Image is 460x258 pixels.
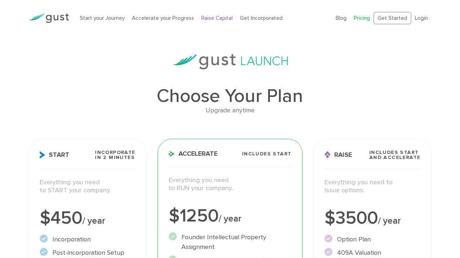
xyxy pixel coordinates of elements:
a: Get Incorporated [240,15,283,21]
a: Start your Journey [80,15,125,21]
a: Accelerate your Progress [132,15,194,21]
li: Founder Intellectual Property Assignment [169,232,292,252]
img: gust-launch-logos.svg [172,54,288,69]
span: Includes START and ACCELERATE [369,150,421,160]
span: / year [219,213,241,224]
span: Start [40,151,69,159]
a: Pricing [354,15,370,21]
div: $450 [40,209,136,227]
li: Option Plan [324,235,420,244]
h1: Choose Your Plan [29,87,432,106]
span: / year [82,215,105,226]
p: Everything you need to START your company. [40,179,136,195]
img: Raise Icon [324,151,331,159]
li: 409A Valuation [324,248,420,258]
span: Includes START [242,151,292,156]
li: Incorporation [40,235,136,244]
a: Blog [336,15,347,21]
img: Start Icon X2 [40,151,45,159]
span: Incorporate in 2 Minutes [95,150,135,160]
div: $3500 [324,209,420,227]
span: Raise [324,151,352,159]
li: Post-incorporation Setup [40,248,136,258]
a: Raise Capital [201,15,233,21]
p: Everything you need to issue options. [324,179,420,195]
img: Accelerate Icon [169,151,175,157]
a: Get Started [374,12,411,25]
img: Gust Logo [29,13,69,23]
a: Login [415,15,428,21]
p: Everything you need to RUN your company. [169,176,292,193]
div: $1250 [169,207,292,225]
div: Upgrade anytime [29,106,432,116]
span: / year [378,215,401,226]
span: Accelerate [169,151,218,157]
